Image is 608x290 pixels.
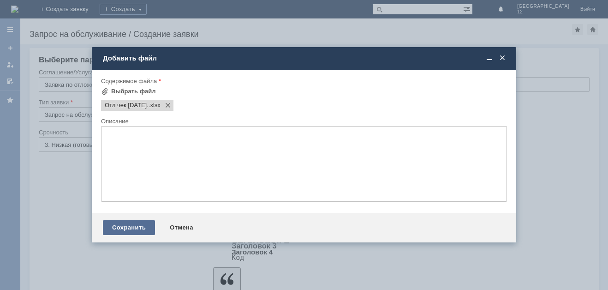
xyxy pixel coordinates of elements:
[101,78,505,84] div: Содержимое файла
[149,102,161,109] span: Отл чек 25.08.2025..xlsx
[498,54,507,62] span: Закрыть
[4,4,135,18] div: Прошу удалить отл чек за [DATE] [PERSON_NAME]
[103,54,507,62] div: Добавить файл
[101,118,505,124] div: Описание
[105,102,149,109] span: Отл чек 25.08.2025..xlsx
[111,88,156,95] div: Выбрать файл
[485,54,494,62] span: Свернуть (Ctrl + M)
